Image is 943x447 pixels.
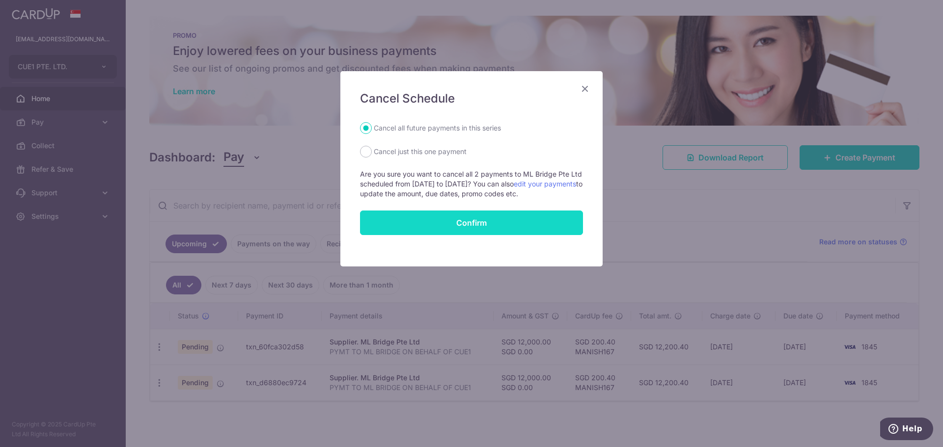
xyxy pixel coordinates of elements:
label: Cancel all future payments in this series [374,122,501,134]
button: Close [579,83,591,95]
a: edit your payments [514,180,576,188]
h5: Cancel Schedule [360,91,583,106]
label: Cancel just this one payment [374,146,467,158]
iframe: Opens a widget where you can find more information [880,418,933,442]
p: Are you sure you want to cancel all 2 payments to ML Bridge Pte Ltd scheduled from [DATE] to [DAT... [360,169,583,199]
button: Confirm [360,210,583,235]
